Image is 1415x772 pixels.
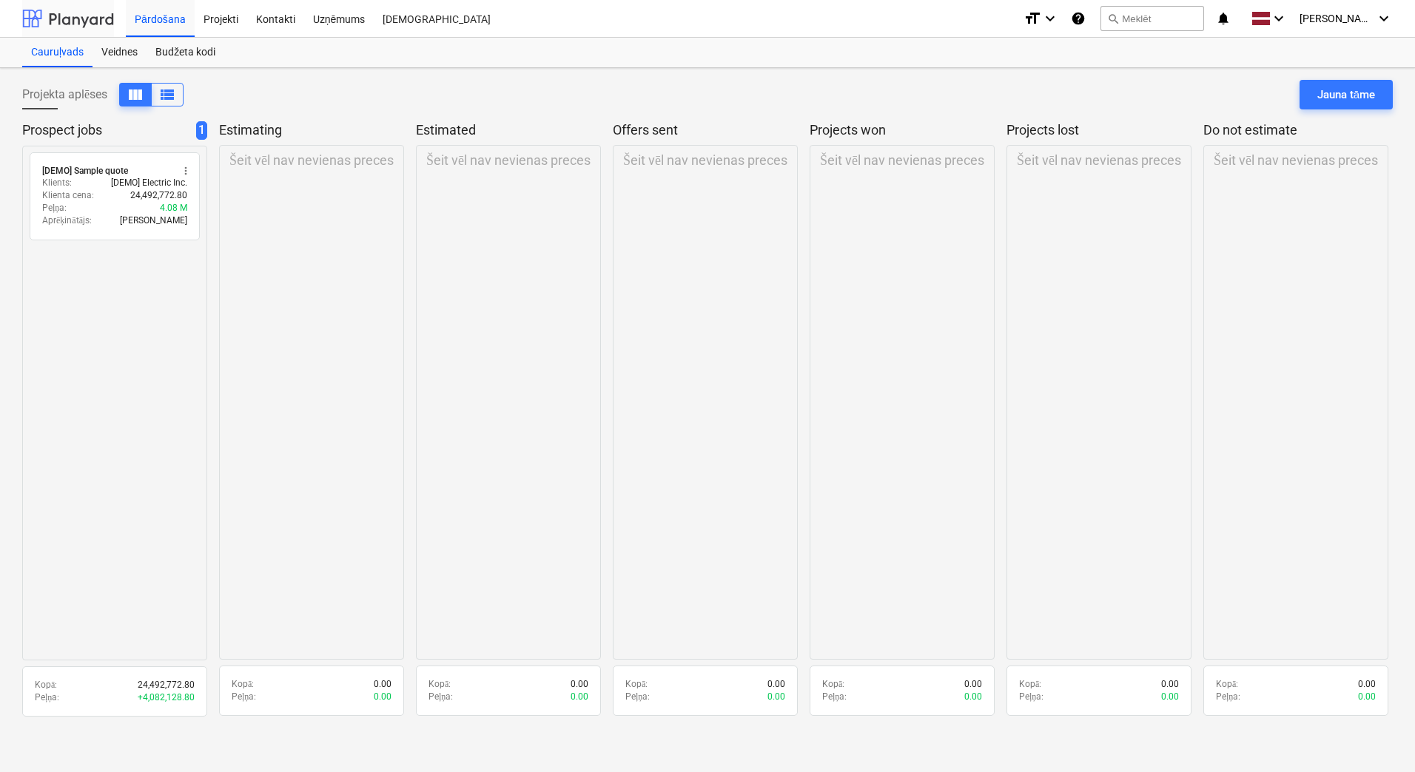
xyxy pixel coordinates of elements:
p: Do not estimate [1203,121,1382,139]
p: Šeit vēl nav nevienas preces [1017,152,1181,169]
iframe: Chat Widget [1341,701,1415,772]
div: [DEMO] Sample quote [42,165,128,177]
button: Meklēt [1100,6,1204,31]
p: 0.00 [374,678,391,691]
p: Kopā : [1216,678,1238,691]
i: keyboard_arrow_down [1375,10,1393,27]
div: Projekta aplēses [22,83,184,106]
p: Klients : [42,177,72,189]
p: 4.08 M [160,202,187,214]
span: search [1107,13,1119,24]
i: keyboard_arrow_down [1270,10,1288,27]
a: Veidnes [93,38,147,67]
div: Jauna tāme [1317,85,1375,104]
p: Aprēķinātājs : [42,214,92,227]
p: 24,492,772.80 [138,679,195,691]
p: Projects won [810,121,989,139]
p: 24,492,772.80 [130,189,187,202]
p: Peļņa : [822,691,847,703]
p: Kopā : [428,678,451,691]
p: 0.00 [1161,691,1179,703]
p: 0.00 [374,691,391,703]
p: Šeit vēl nav nevienas preces [623,152,787,169]
a: Cauruļvads [22,38,93,67]
p: Peļņa : [42,202,67,214]
p: Prospect jobs [22,121,190,140]
p: Šeit vēl nav nevienas preces [820,152,984,169]
p: Kopā : [35,679,57,691]
p: Šeit vēl nav nevienas preces [229,152,394,169]
p: 0.00 [964,678,982,691]
p: Peļņa : [232,691,256,703]
span: 1 [196,121,207,140]
p: Projects lost [1006,121,1186,139]
i: Zināšanu pamats [1071,10,1086,27]
p: Kopā : [1019,678,1041,691]
p: 0.00 [964,691,982,703]
i: keyboard_arrow_down [1041,10,1059,27]
p: Kopā : [625,678,648,691]
p: 0.00 [1161,678,1179,691]
p: + 4,082,128.80 [138,691,195,704]
button: Jauna tāme [1300,80,1393,109]
p: Peļņa : [428,691,453,703]
p: 0.00 [767,691,785,703]
p: Estimated [416,121,595,139]
p: Peļņa : [35,691,59,704]
p: Kopā : [232,678,254,691]
p: Peļņa : [1019,691,1043,703]
p: Peļņa : [625,691,650,703]
p: 0.00 [767,678,785,691]
p: Šeit vēl nav nevienas preces [1214,152,1378,169]
i: format_size [1024,10,1041,27]
p: Klienta cena : [42,189,94,202]
p: 0.00 [571,678,588,691]
p: Kopā : [822,678,844,691]
p: Offers sent [613,121,792,139]
span: Skatīt kā kolonnas [127,86,144,104]
p: Estimating [219,121,398,139]
p: 0.00 [1358,691,1376,703]
p: 0.00 [1358,678,1376,691]
span: [PERSON_NAME] [1300,13,1374,24]
p: [DEMO] Electric Inc. [111,177,187,189]
p: Peļņa : [1216,691,1240,703]
p: Šeit vēl nav nevienas preces [426,152,591,169]
a: Budžeta kodi [147,38,224,67]
span: Skatīt kā kolonnas [158,86,176,104]
i: notifications [1216,10,1231,27]
p: 0.00 [571,691,588,703]
p: [PERSON_NAME] [120,214,187,227]
span: more_vert [180,165,192,177]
